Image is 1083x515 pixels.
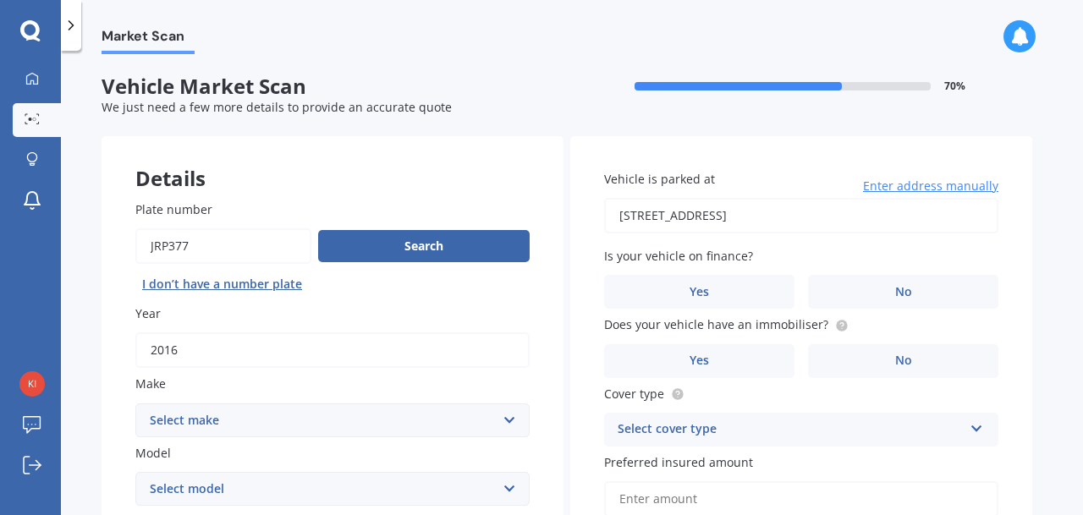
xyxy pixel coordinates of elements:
span: Market Scan [102,28,195,51]
button: I don’t have a number plate [135,271,309,298]
span: Year [135,305,161,321]
span: Vehicle Market Scan [102,74,567,99]
div: Details [102,136,563,187]
input: YYYY [135,332,530,368]
span: Enter address manually [863,178,998,194]
span: No [895,285,912,299]
span: Plate number [135,201,212,217]
span: Vehicle is parked at [604,171,715,187]
span: Is your vehicle on finance? [604,248,753,264]
span: Does your vehicle have an immobiliser? [604,317,828,333]
span: Preferred insured amount [604,454,753,470]
span: 70 % [944,80,965,92]
span: Make [135,376,166,392]
input: Enter address [604,198,998,233]
span: Yes [690,353,709,368]
button: Search [318,230,530,262]
span: Cover type [604,386,664,402]
span: Yes [690,285,709,299]
span: Model [135,445,171,461]
span: We just need a few more details to provide an accurate quote [102,99,452,115]
div: Select cover type [618,419,963,440]
span: No [895,353,912,368]
img: 0f8343dc28737ae15b29d6cfe68ec2b7 [19,371,45,397]
input: Enter plate number [135,228,311,264]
